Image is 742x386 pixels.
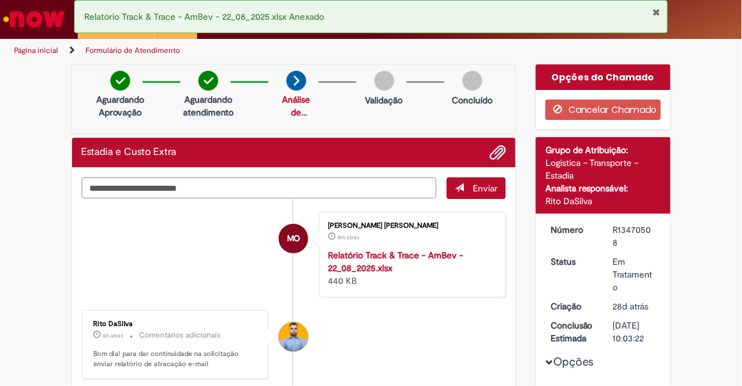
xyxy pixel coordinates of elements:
[328,249,493,287] div: 440 KB
[613,319,657,345] div: [DATE] 10:03:22
[279,224,308,253] div: Marcos Vinicius Oliveira
[447,177,506,199] button: Enviar
[613,223,657,249] div: R13470508
[613,255,657,293] div: Em Tratamento
[279,322,308,352] div: Rito DaSilva
[14,45,58,56] a: Página inicial
[282,94,310,131] a: Análise de custo
[94,349,258,369] p: Bom dia! para dar continuidade na solicitação enviar relatório de atracação e-mail
[541,223,604,236] dt: Número
[103,332,124,339] time: 29/09/2025 10:56:38
[82,177,436,198] textarea: Digite sua mensagem aqui...
[545,100,661,120] button: Cancelar Chamado
[103,332,124,339] span: 8h atrás
[198,71,218,91] img: check-circle-green.png
[545,144,661,156] div: Grupo de Atribuição:
[338,234,359,241] span: 8m atrás
[10,39,423,63] ul: Trilhas de página
[653,7,661,17] button: Fechar Notificação
[536,64,671,90] div: Opções do Chamado
[183,93,234,119] p: Aguardando atendimento
[463,71,482,91] img: img-circle-grey.png
[375,71,394,91] img: img-circle-grey.png
[366,94,403,107] p: Validação
[545,195,661,207] div: Rito DaSilva
[286,71,306,91] img: arrow-next.png
[541,319,604,345] dt: Conclusão Estimada
[84,11,324,22] span: Relatório Track & Trace - AmBev - 22_08_2025.xlsx Anexado
[613,300,657,313] div: 02/09/2025 00:22:50
[545,182,661,195] div: Analista responsável:
[541,255,604,268] dt: Status
[140,330,221,341] small: Comentários adicionais
[94,320,258,328] div: Rito DaSilva
[1,6,67,32] img: ServiceNow
[489,144,506,161] button: Adicionar anexos
[473,182,498,194] span: Enviar
[85,45,180,56] a: Formulário de Atendimento
[328,249,463,274] a: Relatório Track & Trace - AmBev - 22_08_2025.xlsx
[613,301,649,312] time: 02/09/2025 00:22:50
[545,156,661,182] div: Logistica – Transporte – Estadia
[82,147,177,158] h2: Estadia e Custo Extra Histórico de tíquete
[96,93,144,119] p: Aguardando Aprovação
[452,94,493,107] p: Concluído
[287,223,301,254] span: MO
[338,234,359,241] time: 29/09/2025 19:01:00
[541,300,604,313] dt: Criação
[328,222,493,230] div: [PERSON_NAME] [PERSON_NAME]
[613,301,649,312] span: 28d atrás
[110,71,130,91] img: check-circle-green.png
